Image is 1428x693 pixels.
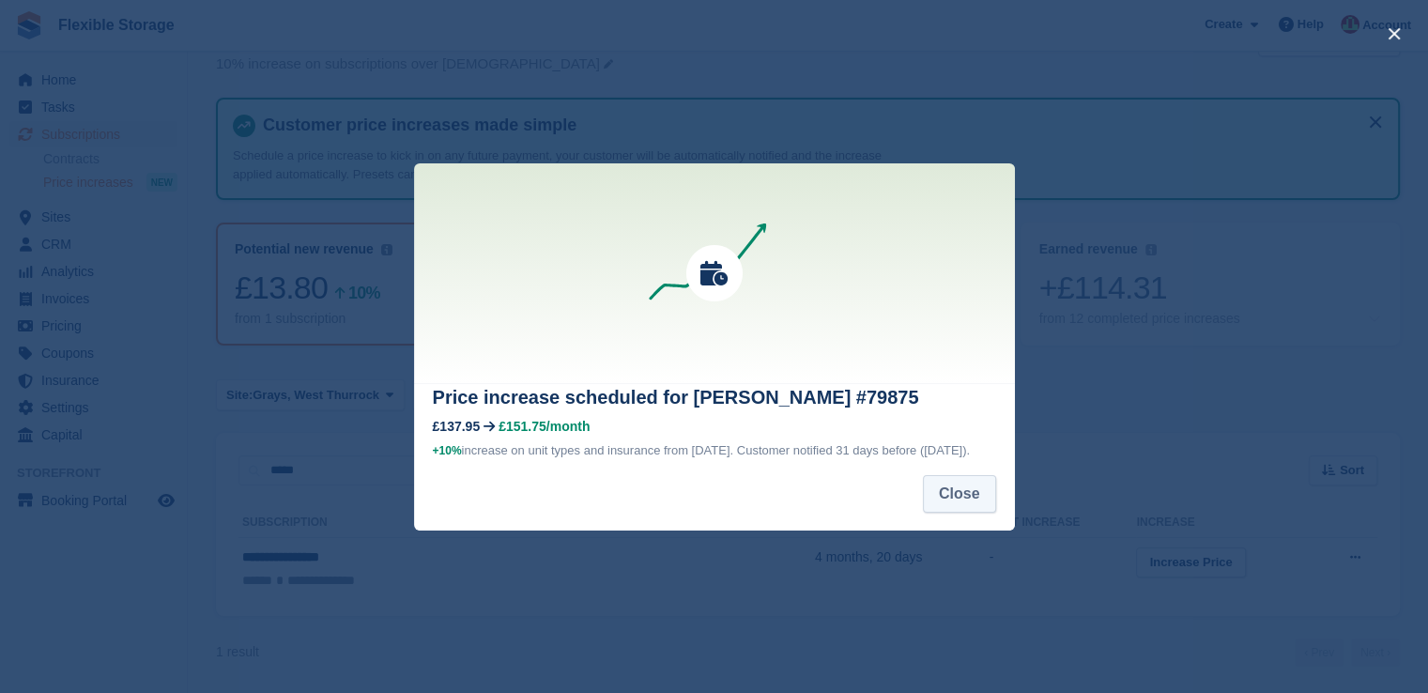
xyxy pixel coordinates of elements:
button: Close [923,475,996,513]
span: Customer notified 31 days before ([DATE]). [737,443,970,457]
span: £151.75 [499,419,546,434]
span: increase on unit types and insurance from [DATE]. [433,443,734,457]
div: £137.95 [433,419,481,434]
h2: Price increase scheduled for [PERSON_NAME] #79875 [433,383,996,411]
div: +10% [433,441,462,460]
button: close [1379,19,1409,49]
span: /month [546,419,591,434]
